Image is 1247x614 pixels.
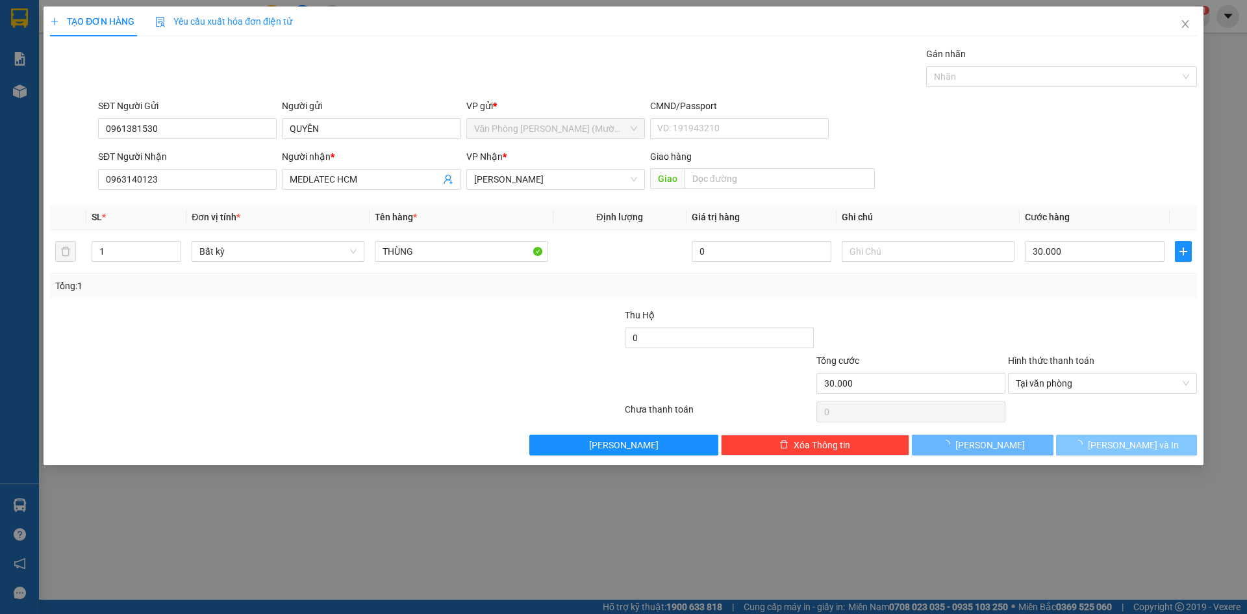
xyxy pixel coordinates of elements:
[597,212,643,222] span: Định lượng
[1025,212,1070,222] span: Cước hàng
[692,241,831,262] input: 0
[912,435,1053,455] button: [PERSON_NAME]
[692,212,740,222] span: Giá trị hàng
[1074,440,1088,449] span: loading
[955,438,1025,452] span: [PERSON_NAME]
[926,49,966,59] label: Gán nhãn
[282,149,460,164] div: Người nhận
[837,205,1020,230] th: Ghi chú
[721,435,910,455] button: deleteXóa Thông tin
[84,19,125,103] b: BIÊN NHẬN GỬI HÀNG
[55,241,76,262] button: delete
[375,212,417,222] span: Tên hàng
[92,212,102,222] span: SL
[1008,355,1094,366] label: Hình thức thanh toán
[474,170,637,189] span: Phạm Ngũ Lão
[941,440,955,449] span: loading
[816,355,859,366] span: Tổng cước
[625,310,655,320] span: Thu Hộ
[199,242,357,261] span: Bất kỳ
[474,119,637,138] span: Văn Phòng Trần Phú (Mường Thanh)
[1175,241,1192,262] button: plus
[685,168,875,189] input: Dọc đường
[98,99,277,113] div: SĐT Người Gửi
[1180,19,1190,29] span: close
[529,435,718,455] button: [PERSON_NAME]
[155,16,292,27] span: Yêu cầu xuất hóa đơn điện tử
[55,279,481,293] div: Tổng: 1
[466,99,645,113] div: VP gửi
[155,17,166,27] img: icon
[50,16,134,27] span: TẠO ĐƠN HÀNG
[1167,6,1203,43] button: Close
[650,151,692,162] span: Giao hàng
[1016,374,1189,393] span: Tại văn phòng
[50,17,59,26] span: plus
[192,212,240,222] span: Đơn vị tính
[589,438,659,452] span: [PERSON_NAME]
[779,440,788,450] span: delete
[1056,435,1197,455] button: [PERSON_NAME] và In
[98,149,277,164] div: SĐT Người Nhận
[16,16,81,81] img: logo.jpg
[794,438,850,452] span: Xóa Thông tin
[16,84,73,145] b: [PERSON_NAME]
[623,402,815,425] div: Chưa thanh toán
[1176,246,1191,257] span: plus
[109,49,179,60] b: [DOMAIN_NAME]
[141,16,172,47] img: logo.jpg
[842,241,1014,262] input: Ghi Chú
[282,99,460,113] div: Người gửi
[1088,438,1179,452] span: [PERSON_NAME] và In
[443,174,453,185] span: user-add
[466,151,503,162] span: VP Nhận
[109,62,179,78] li: (c) 2017
[650,168,685,189] span: Giao
[650,99,829,113] div: CMND/Passport
[375,241,548,262] input: VD: Bàn, Ghế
